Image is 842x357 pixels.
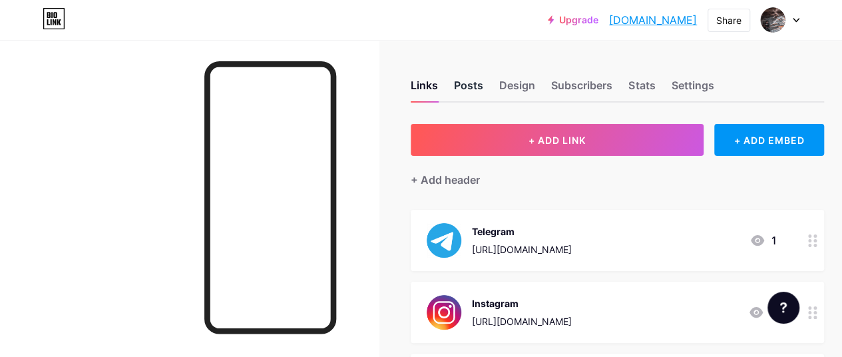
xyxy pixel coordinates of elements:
div: [URL][DOMAIN_NAME] [472,314,572,328]
button: + ADD LINK [411,124,704,156]
span: + ADD LINK [528,135,586,146]
img: Telegram [427,223,461,258]
div: Share [716,13,741,27]
img: Instagram [427,295,461,330]
div: Links [411,77,438,101]
a: [DOMAIN_NAME] [609,12,697,28]
div: Posts [454,77,483,101]
a: Upgrade [548,15,598,25]
div: Subscribers [551,77,612,101]
div: + Add header [411,172,480,188]
div: [URL][DOMAIN_NAME] [472,242,572,256]
div: Design [499,77,535,101]
div: 1 [749,232,776,248]
div: Instagram [472,296,572,310]
div: Stats [628,77,655,101]
img: Leangheng Horm [760,7,785,33]
div: Settings [671,77,714,101]
div: 0 [748,304,776,320]
div: Telegram [472,224,572,238]
div: + ADD EMBED [714,124,824,156]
